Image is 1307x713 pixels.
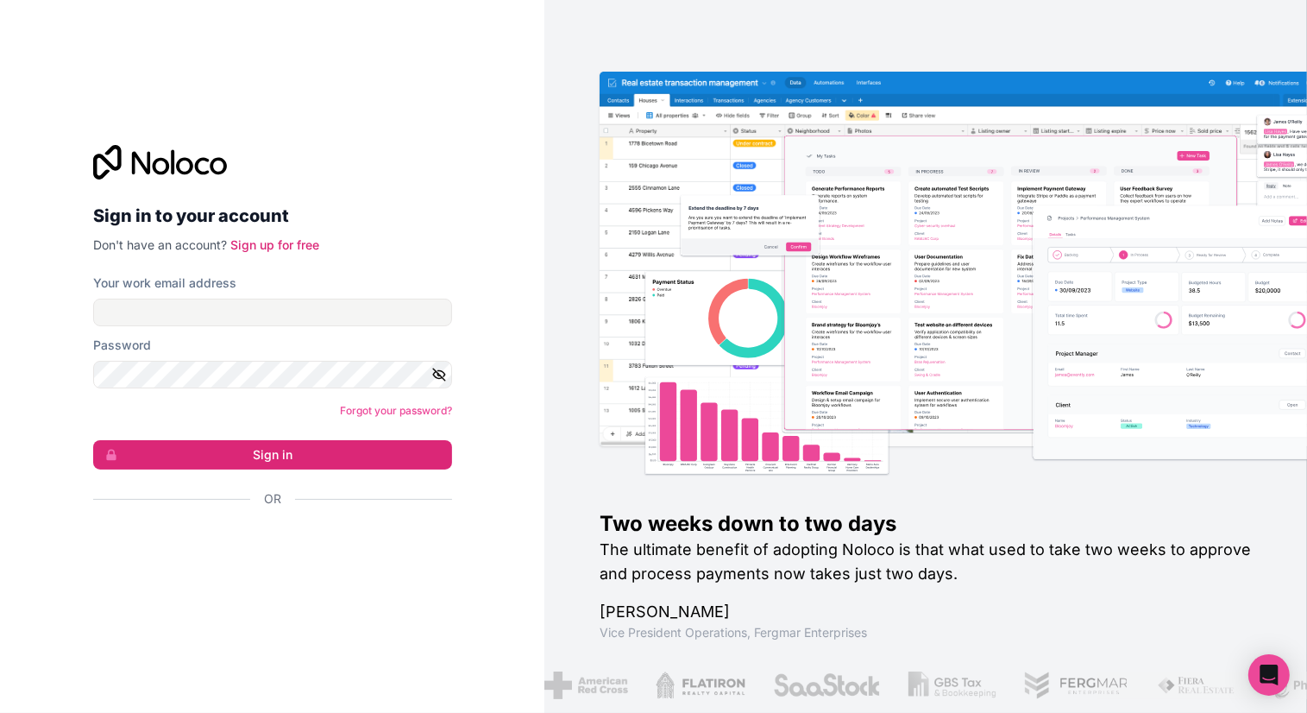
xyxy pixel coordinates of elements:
[600,624,1252,641] h1: Vice President Operations , Fergmar Enterprises
[93,337,151,354] label: Password
[600,538,1252,586] h2: The ultimate benefit of adopting Noloco is that what used to take two weeks to approve and proces...
[1015,672,1120,699] img: /assets/fergmar-CudnrXN5.png
[600,510,1252,538] h1: Two weeks down to two days
[93,237,227,252] span: Don't have an account?
[93,361,452,388] input: Password
[93,440,452,470] button: Sign in
[93,299,452,326] input: Email address
[647,672,737,699] img: /assets/flatiron-C8eUkumj.png
[93,200,452,231] h2: Sign in to your account
[763,672,872,699] img: /assets/saastock-C6Zbiodz.png
[536,672,619,699] img: /assets/american-red-cross-BAupjrZR.png
[264,490,281,508] span: Or
[1147,672,1228,699] img: /assets/fiera-fwj2N5v4.png
[85,527,447,565] iframe: Sign in with Google Button
[93,274,236,292] label: Your work email address
[230,237,319,252] a: Sign up for free
[900,672,988,699] img: /assets/gbstax-C-GtDUiK.png
[340,404,452,417] a: Forgot your password?
[1248,654,1290,696] div: Open Intercom Messenger
[600,600,1252,624] h1: [PERSON_NAME]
